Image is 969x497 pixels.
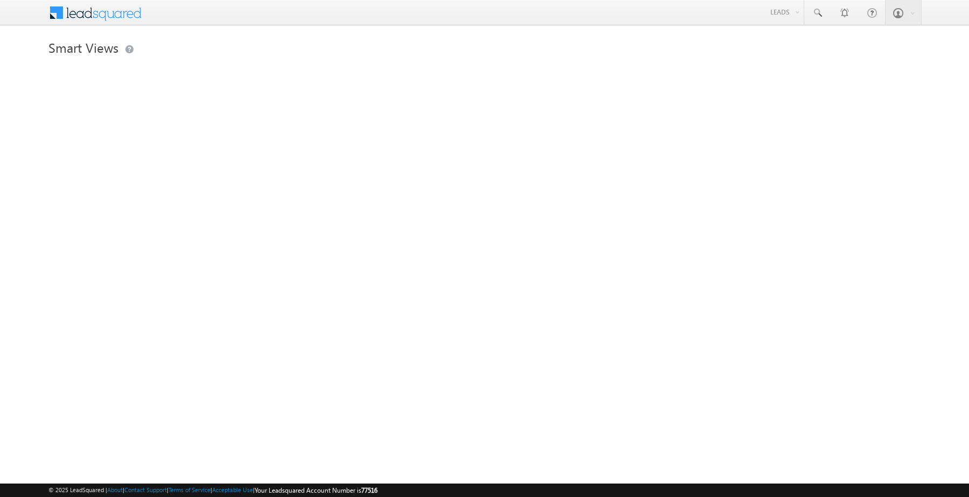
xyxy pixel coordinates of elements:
[168,486,210,493] a: Terms of Service
[48,39,118,56] span: Smart Views
[255,486,377,494] span: Your Leadsquared Account Number is
[361,486,377,494] span: 77516
[124,486,167,493] a: Contact Support
[107,486,123,493] a: About
[48,485,377,495] span: © 2025 LeadSquared | | | | |
[212,486,253,493] a: Acceptable Use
